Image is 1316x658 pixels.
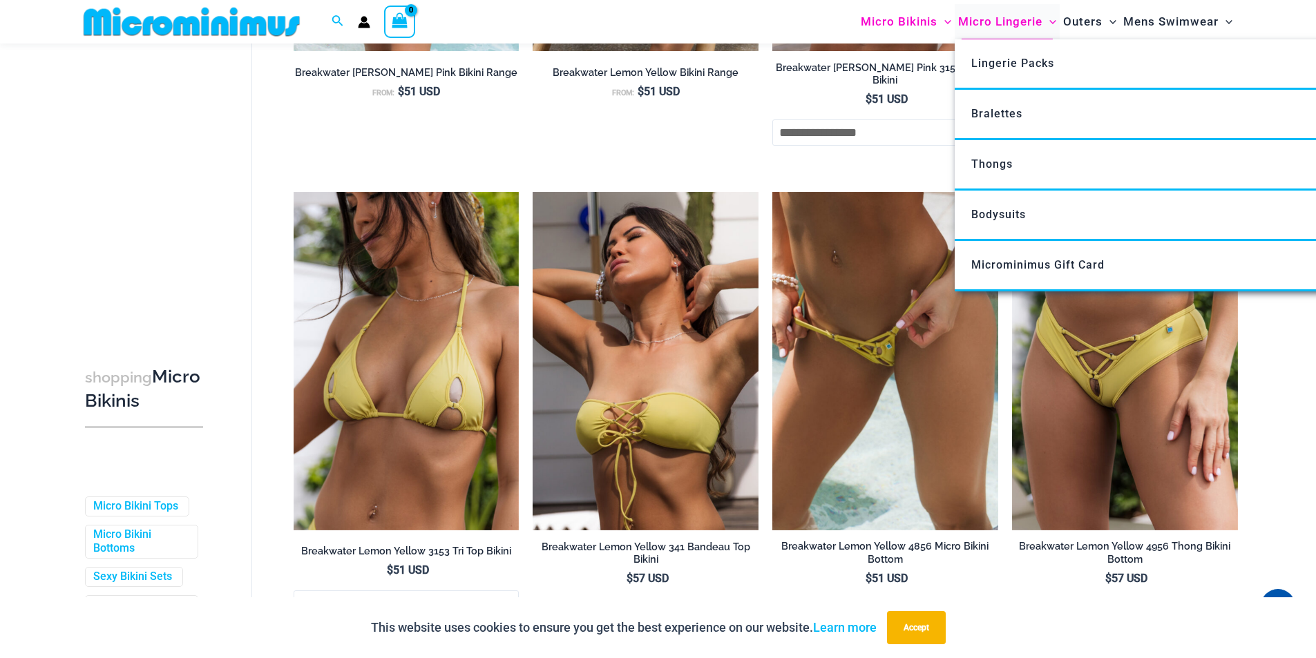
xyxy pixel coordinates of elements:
[866,572,872,585] span: $
[1012,540,1238,565] h2: Breakwater Lemon Yellow 4956 Thong Bikini Bottom
[533,66,759,79] h2: Breakwater Lemon Yellow Bikini Range
[971,157,1013,171] span: Thongs
[1012,192,1238,530] img: Breakwater Lemon Yellow 4956 Short 02
[1123,4,1219,39] span: Mens Swimwear
[1219,4,1232,39] span: Menu Toggle
[294,192,519,530] img: Breakwater Lemon Yellow 3153 Tri Top 01
[384,6,416,37] a: View Shopping Cart, empty
[813,620,877,635] a: Learn more
[1105,572,1147,585] bdi: 57 USD
[1012,540,1238,571] a: Breakwater Lemon Yellow 4956 Thong Bikini Bottom
[866,93,908,106] bdi: 51 USD
[371,617,877,638] p: This website uses cookies to ensure you get the best experience on our website.
[294,66,519,79] h2: Breakwater [PERSON_NAME] Pink Bikini Range
[772,61,998,93] a: Breakwater [PERSON_NAME] Pink 3153 Tri Top Bikini
[93,570,172,585] a: Sexy Bikini Sets
[627,572,669,585] bdi: 57 USD
[612,88,634,97] span: From:
[627,572,633,585] span: $
[1042,4,1056,39] span: Menu Toggle
[971,107,1022,120] span: Bralettes
[971,208,1026,221] span: Bodysuits
[866,572,908,585] bdi: 51 USD
[358,16,370,28] a: Account icon link
[398,85,404,98] span: $
[937,4,951,39] span: Menu Toggle
[294,545,519,558] h2: Breakwater Lemon Yellow 3153 Tri Top Bikini
[772,61,998,87] h2: Breakwater [PERSON_NAME] Pink 3153 Tri Top Bikini
[78,6,305,37] img: MM SHOP LOGO FLAT
[332,13,344,30] a: Search icon link
[93,528,187,557] a: Micro Bikini Bottoms
[971,258,1105,271] span: Microminimus Gift Card
[533,66,759,84] a: Breakwater Lemon Yellow Bikini Range
[855,2,1239,41] nav: Site Navigation
[958,4,1042,39] span: Micro Lingerie
[294,192,519,530] a: Breakwater Lemon Yellow 3153 Tri Top 01Breakwater Lemon Yellow 3153 Tri Top 4856 micro 03Breakwat...
[772,192,998,530] a: Breakwater Lemon Yellow4856 micro 01Breakwater Lemon Yellow 4856 micro 02Breakwater Lemon Yellow ...
[85,369,152,386] span: shopping
[387,563,393,577] span: $
[533,541,759,566] h2: Breakwater Lemon Yellow 341 Bandeau Top Bikini
[772,192,998,530] img: Breakwater Lemon Yellow4856 micro 01
[1060,4,1120,39] a: OutersMenu ToggleMenu Toggle
[294,545,519,563] a: Breakwater Lemon Yellow 3153 Tri Top Bikini
[294,66,519,84] a: Breakwater [PERSON_NAME] Pink Bikini Range
[638,85,680,98] bdi: 51 USD
[1063,4,1103,39] span: Outers
[372,88,394,97] span: From:
[1105,572,1112,585] span: $
[1120,4,1236,39] a: Mens SwimwearMenu ToggleMenu Toggle
[971,57,1054,70] span: Lingerie Packs
[85,46,209,322] iframe: TrustedSite Certified
[85,365,203,413] h3: Micro Bikinis
[1012,192,1238,530] a: Breakwater Lemon Yellow 4956 Short 02Breakwater Lemon Yellow 4956 Short 01Breakwater Lemon Yellow...
[1103,4,1116,39] span: Menu Toggle
[93,499,178,514] a: Micro Bikini Tops
[955,4,1060,39] a: Micro LingerieMenu ToggleMenu Toggle
[533,192,759,531] img: Breakwater Lemon Yellow 341 halter 01
[772,540,998,565] h2: Breakwater Lemon Yellow 4856 Micro Bikini Bottom
[772,540,998,571] a: Breakwater Lemon Yellow 4856 Micro Bikini Bottom
[533,192,759,531] a: Breakwater Lemon Yellow 341 halter 01Breakwater Lemon Yellow 341 halter 4956 Short 06Breakwater L...
[533,541,759,572] a: Breakwater Lemon Yellow 341 Bandeau Top Bikini
[861,4,937,39] span: Micro Bikinis
[857,4,955,39] a: Micro BikinisMenu ToggleMenu Toggle
[887,611,946,644] button: Accept
[387,563,429,577] bdi: 51 USD
[398,85,440,98] bdi: 51 USD
[638,85,644,98] span: $
[866,93,872,106] span: $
